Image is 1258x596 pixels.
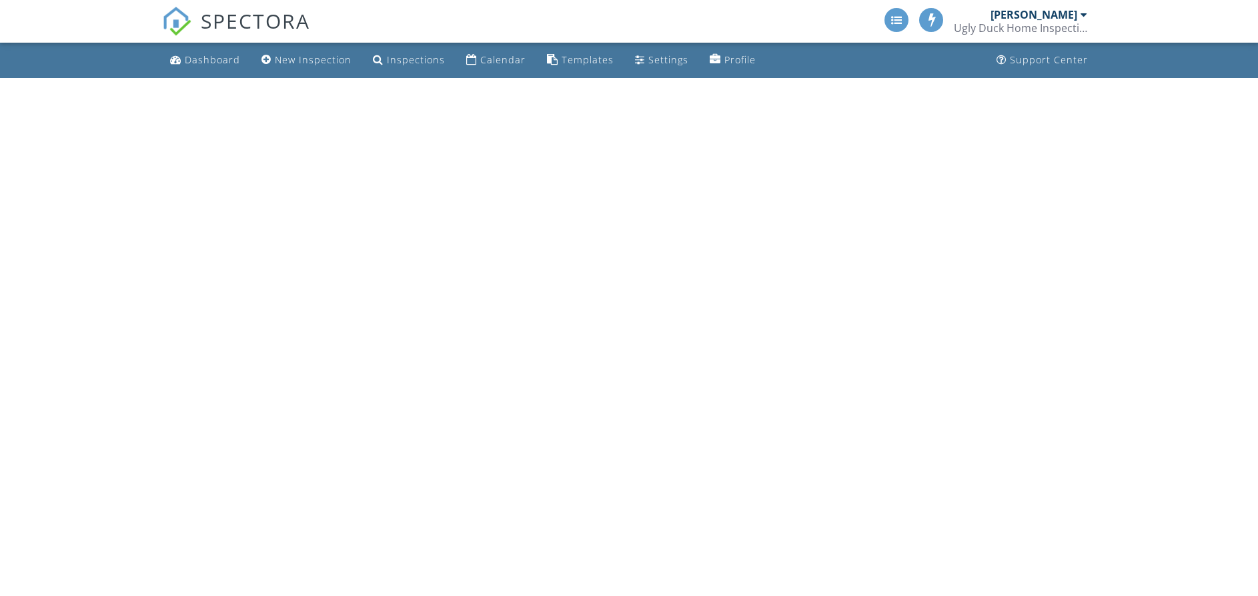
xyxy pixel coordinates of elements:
[368,48,450,73] a: Inspections
[162,18,310,46] a: SPECTORA
[275,53,352,66] div: New Inspection
[480,53,526,66] div: Calendar
[256,48,357,73] a: New Inspection
[201,7,310,35] span: SPECTORA
[954,21,1087,35] div: Ugly Duck Home Inspections
[991,48,1093,73] a: Support Center
[1010,53,1088,66] div: Support Center
[630,48,694,73] a: Settings
[185,53,240,66] div: Dashboard
[648,53,688,66] div: Settings
[724,53,756,66] div: Profile
[991,8,1077,21] div: [PERSON_NAME]
[542,48,619,73] a: Templates
[562,53,614,66] div: Templates
[704,48,761,73] a: Profile
[387,53,445,66] div: Inspections
[162,7,191,36] img: The Best Home Inspection Software - Spectora
[461,48,531,73] a: Calendar
[165,48,245,73] a: Dashboard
